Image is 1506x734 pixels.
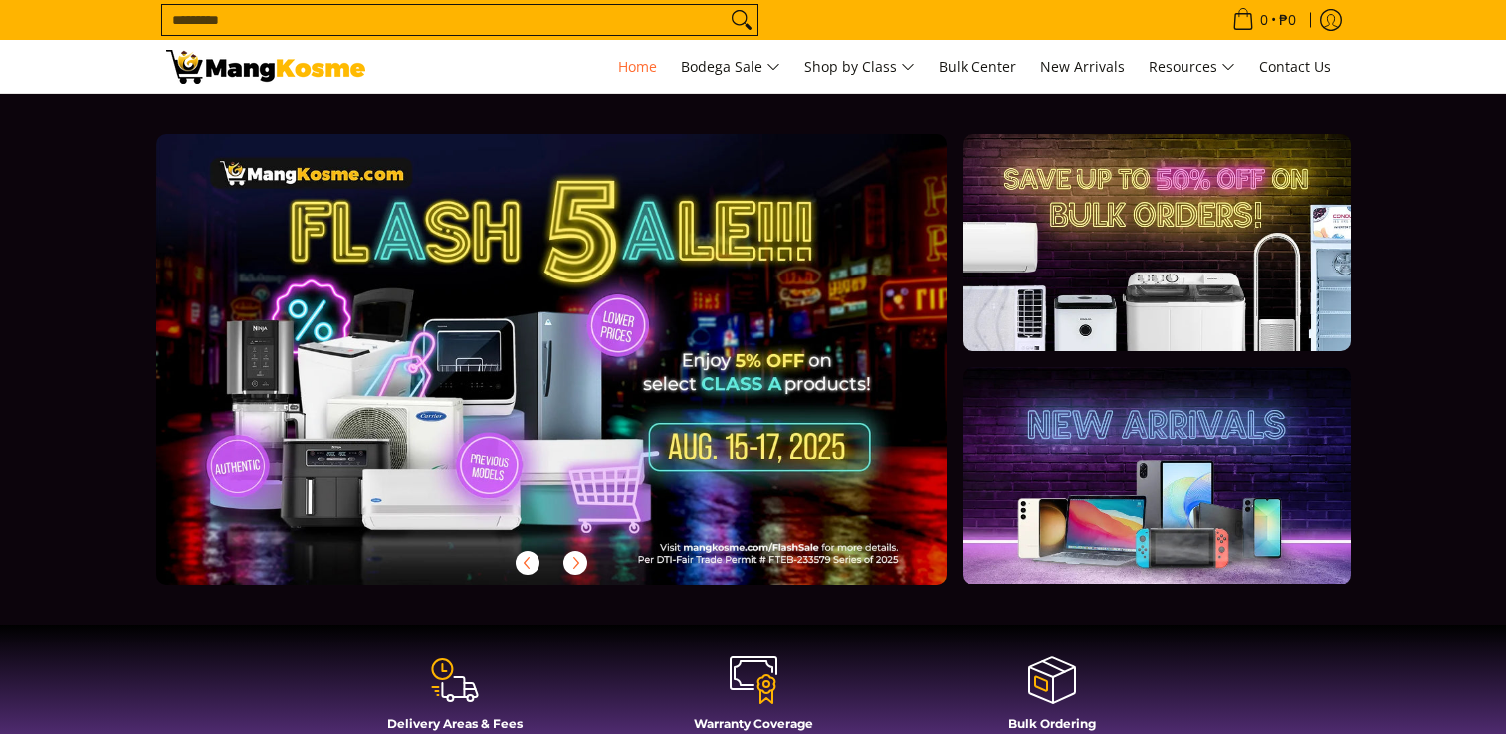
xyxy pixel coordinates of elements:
[1226,9,1302,31] span: •
[671,40,790,93] a: Bodega Sale
[166,50,365,84] img: Mang Kosme: Your Home Appliances Warehouse Sale Partner!
[316,716,594,731] h4: Delivery Areas & Fees
[681,55,780,80] span: Bodega Sale
[804,55,915,80] span: Shop by Class
[726,5,757,35] button: Search
[553,541,597,585] button: Next
[939,57,1016,76] span: Bulk Center
[1259,57,1331,76] span: Contact Us
[614,716,893,731] h4: Warranty Coverage
[1276,13,1299,27] span: ₱0
[794,40,925,93] a: Shop by Class
[1249,40,1341,93] a: Contact Us
[929,40,1026,93] a: Bulk Center
[1030,40,1135,93] a: New Arrivals
[156,134,1011,617] a: More
[913,716,1191,731] h4: Bulk Ordering
[506,541,549,585] button: Previous
[385,40,1341,93] nav: Main Menu
[608,40,667,93] a: Home
[1149,55,1235,80] span: Resources
[1040,57,1125,76] span: New Arrivals
[1257,13,1271,27] span: 0
[1139,40,1245,93] a: Resources
[618,57,657,76] span: Home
